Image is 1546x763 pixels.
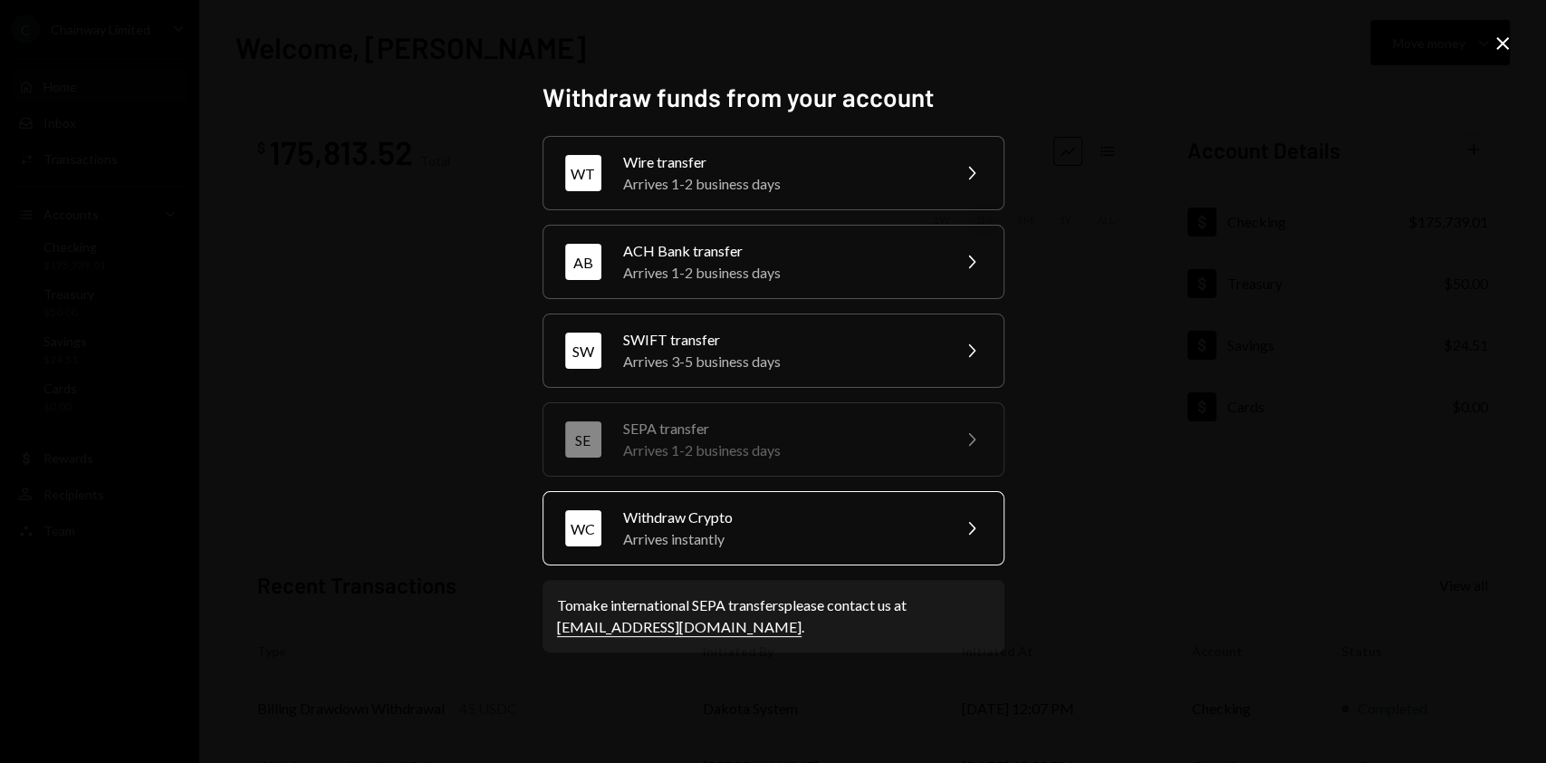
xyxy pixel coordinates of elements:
[623,351,938,372] div: Arrives 3-5 business days
[565,333,601,369] div: SW
[565,421,601,458] div: SE
[543,314,1004,388] button: SWSWIFT transferArrives 3-5 business days
[623,262,938,284] div: Arrives 1-2 business days
[623,528,938,550] div: Arrives instantly
[623,173,938,195] div: Arrives 1-2 business days
[565,155,601,191] div: WT
[557,618,802,637] a: [EMAIL_ADDRESS][DOMAIN_NAME]
[557,594,990,638] div: To make international SEPA transfers please contact us at .
[543,136,1004,210] button: WTWire transferArrives 1-2 business days
[623,329,938,351] div: SWIFT transfer
[543,402,1004,477] button: SESEPA transferArrives 1-2 business days
[565,244,601,280] div: AB
[623,418,938,439] div: SEPA transfer
[543,80,1004,115] h2: Withdraw funds from your account
[565,510,601,546] div: WC
[623,507,938,528] div: Withdraw Crypto
[623,151,938,173] div: Wire transfer
[543,225,1004,299] button: ABACH Bank transferArrives 1-2 business days
[623,240,938,262] div: ACH Bank transfer
[623,439,938,461] div: Arrives 1-2 business days
[543,491,1004,565] button: WCWithdraw CryptoArrives instantly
